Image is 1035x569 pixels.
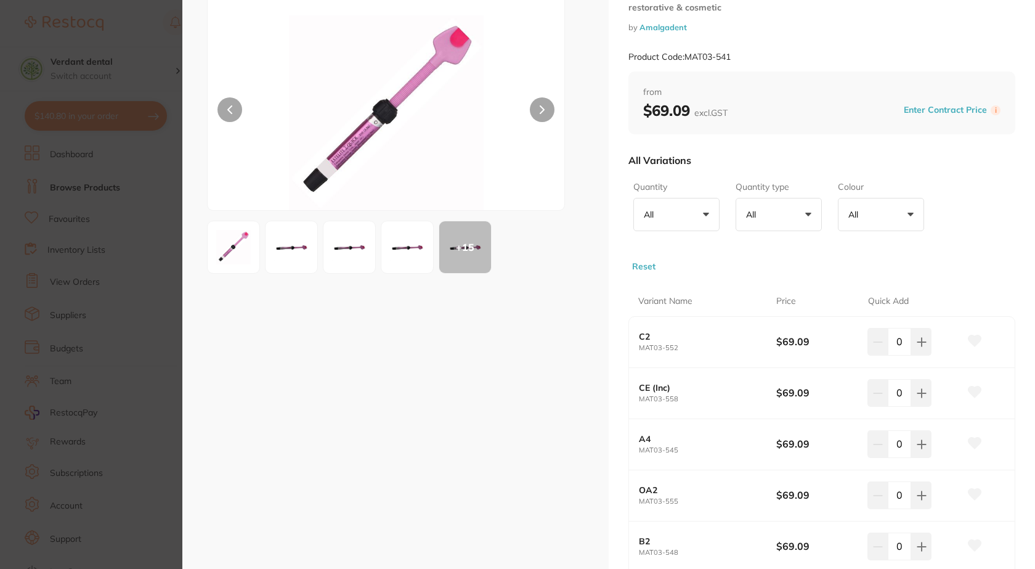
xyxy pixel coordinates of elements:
p: Quick Add [868,295,909,308]
b: $69.09 [776,386,859,399]
button: +15 [439,221,492,274]
p: All [848,209,863,220]
label: Quantity [633,181,716,194]
p: All [746,209,761,220]
button: All [736,198,822,231]
button: Enter Contract Price [900,104,991,116]
small: MAT03-548 [639,549,776,557]
button: Reset [628,261,659,272]
p: Price [776,295,796,308]
img: MDM1NTItanBn [269,225,314,269]
a: Amalgadent [639,22,687,32]
small: MAT03-555 [639,497,776,506]
p: All [644,209,659,220]
small: MAT03-552 [639,344,776,352]
b: $69.09 [776,539,859,553]
p: All Variations [628,154,691,166]
img: MDN2MTIxLWpwZw [211,225,256,269]
img: MDN2MTIxLWpwZw [279,15,493,210]
b: B2 [639,536,762,546]
small: restorative & cosmetic [628,2,1015,13]
p: Variant Name [638,295,692,308]
span: excl. GST [694,107,728,118]
span: from [643,86,1000,99]
b: OA2 [639,485,762,495]
label: Quantity type [736,181,818,194]
b: C2 [639,332,762,342]
b: A4 [639,434,762,444]
small: MAT03-558 [639,395,776,403]
b: $69.09 [776,488,859,502]
img: MDM1NTgtanBn [327,225,371,269]
img: MDM1NDUtanBn [385,225,429,269]
b: $69.09 [776,437,859,451]
b: $69.09 [776,335,859,348]
div: + 15 [439,221,491,273]
button: All [633,198,720,231]
label: i [991,105,1000,115]
b: $69.09 [643,101,728,120]
button: All [838,198,924,231]
label: Colour [838,181,920,194]
small: Product Code: MAT03-541 [628,52,731,62]
small: MAT03-545 [639,446,776,454]
b: CE (Inc) [639,383,762,393]
small: by [628,23,1015,32]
